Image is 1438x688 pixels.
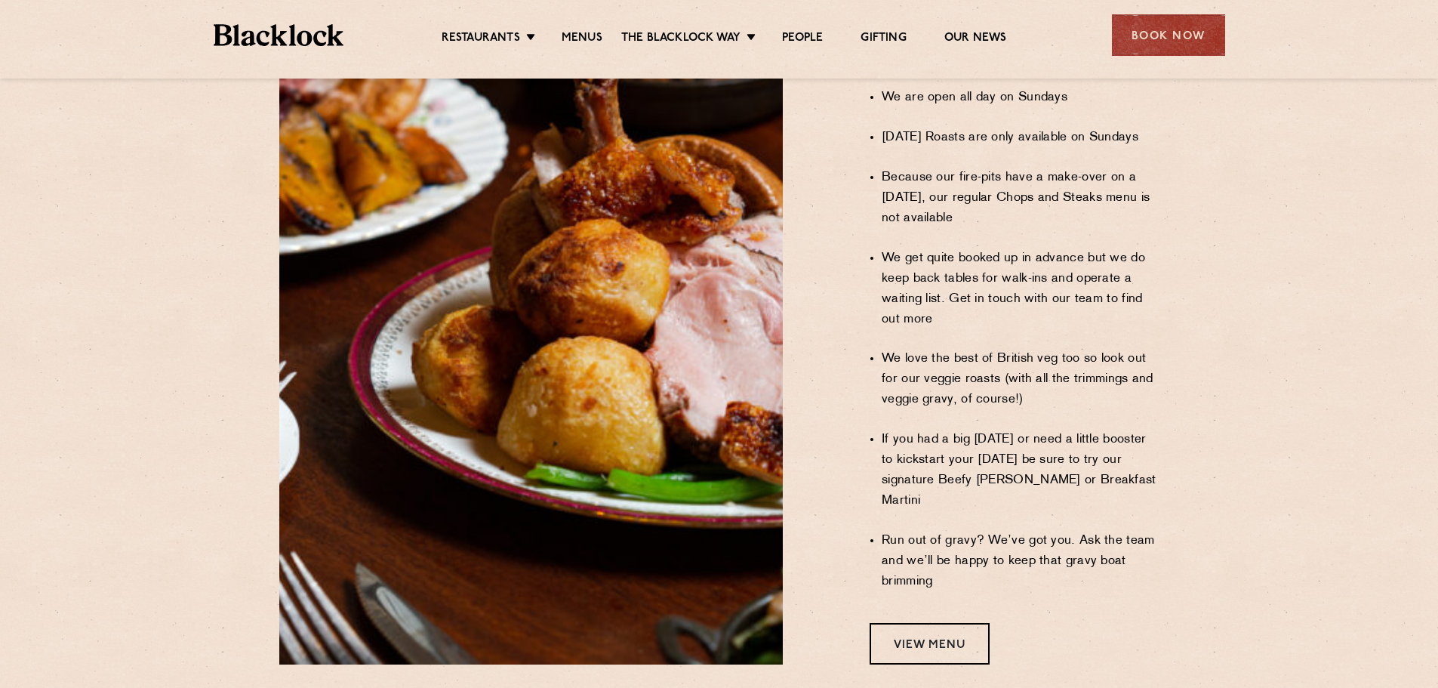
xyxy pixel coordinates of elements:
img: BL_Textured_Logo-footer-cropped.svg [214,24,344,46]
li: We are open all day on Sundays [882,88,1159,108]
a: Restaurants [442,31,520,48]
li: [DATE] Roasts are only available on Sundays [882,128,1159,148]
li: We love the best of British veg too so look out for our veggie roasts (with all the trimmings and... [882,349,1159,410]
li: If you had a big [DATE] or need a little booster to kickstart your [DATE] be sure to try our sign... [882,430,1159,511]
a: Our News [944,31,1007,48]
a: The Blacklock Way [621,31,741,48]
a: People [782,31,823,48]
a: View Menu [870,623,990,665]
a: Menus [562,31,602,48]
li: Because our fire-pits have a make-over on a [DATE], our regular Chops and Steaks menu is not avai... [882,168,1159,229]
li: We get quite booked up in advance but we do keep back tables for walk-ins and operate a waiting l... [882,248,1159,330]
div: Book Now [1112,14,1225,56]
li: Run out of gravy? We’ve got you. Ask the team and we’ll be happy to keep that gravy boat brimming [882,531,1159,592]
a: Gifting [861,31,906,48]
